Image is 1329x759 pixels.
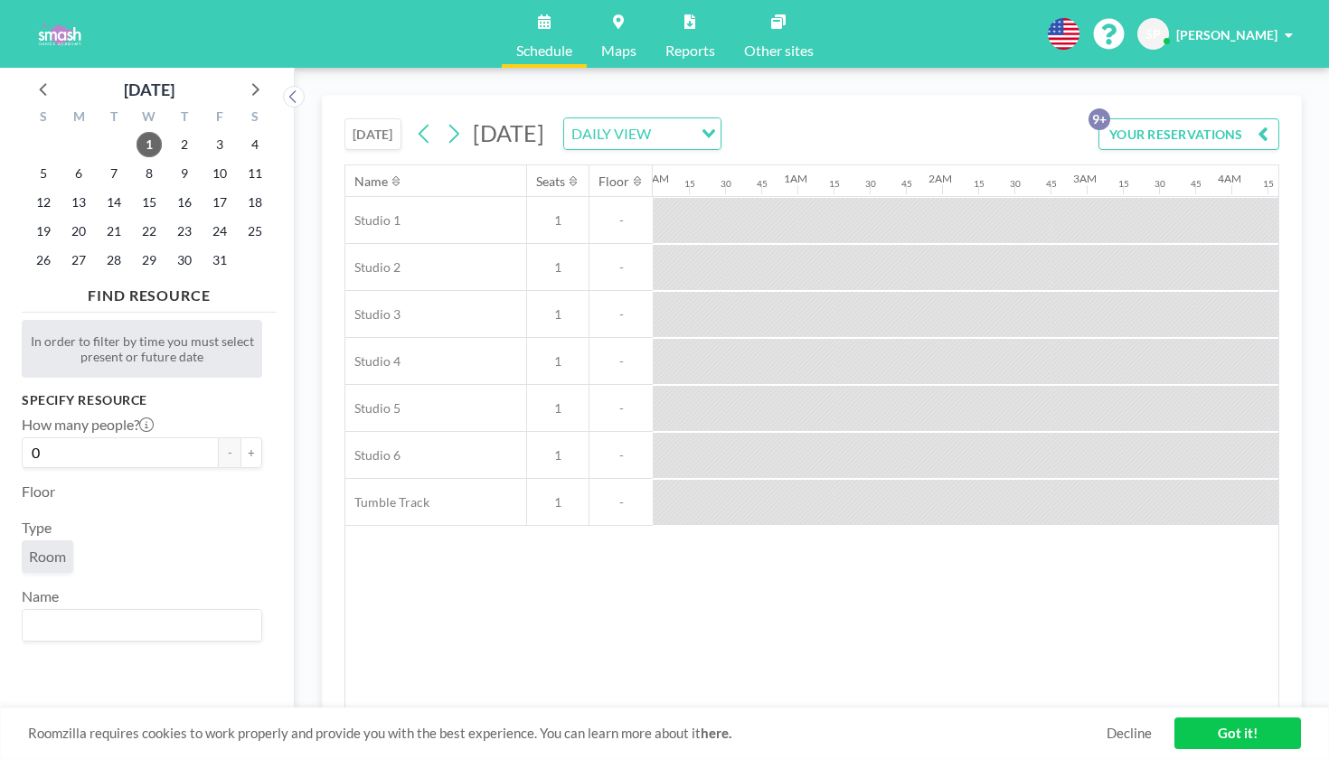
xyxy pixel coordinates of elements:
a: here. [701,725,731,741]
span: - [589,447,653,464]
span: Saturday, October 11, 2025 [242,161,268,186]
span: Monday, October 6, 2025 [66,161,91,186]
div: W [132,107,167,130]
span: Other sites [744,43,814,58]
span: - [589,494,653,511]
span: Thursday, October 30, 2025 [172,248,197,273]
span: Saturday, October 18, 2025 [242,190,268,215]
span: Schedule [516,43,572,58]
button: YOUR RESERVATIONS9+ [1098,118,1279,150]
div: 4AM [1218,172,1241,185]
span: Monday, October 20, 2025 [66,219,91,244]
span: 1 [527,494,589,511]
span: Wednesday, October 1, 2025 [137,132,162,157]
div: 45 [901,178,912,190]
span: 1 [527,212,589,229]
span: Room [29,548,66,565]
span: SP [1145,26,1161,42]
div: 45 [1191,178,1202,190]
div: 3AM [1073,172,1097,185]
span: Studio 3 [345,306,401,323]
span: Sunday, October 12, 2025 [31,190,56,215]
span: Studio 1 [345,212,401,229]
span: Wednesday, October 22, 2025 [137,219,162,244]
span: Thursday, October 16, 2025 [172,190,197,215]
span: Friday, October 17, 2025 [207,190,232,215]
a: Got it! [1174,717,1301,749]
div: 15 [974,178,985,190]
span: Reports [665,43,715,58]
div: M [61,107,97,130]
input: Search for option [656,122,691,145]
p: 9+ [1089,108,1110,130]
div: 1AM [784,172,807,185]
span: Wednesday, October 8, 2025 [137,161,162,186]
div: 30 [1010,178,1021,190]
label: Floor [22,483,55,501]
span: Tuesday, October 28, 2025 [101,248,127,273]
div: 2AM [928,172,952,185]
div: Name [354,173,388,190]
span: Sunday, October 26, 2025 [31,248,56,273]
button: - [219,437,240,468]
span: - [589,306,653,323]
span: 1 [527,400,589,417]
span: Wednesday, October 29, 2025 [137,248,162,273]
span: Friday, October 24, 2025 [207,219,232,244]
div: 15 [1118,178,1129,190]
span: Thursday, October 2, 2025 [172,132,197,157]
span: Friday, October 10, 2025 [207,161,232,186]
span: Monday, October 13, 2025 [66,190,91,215]
span: Sunday, October 5, 2025 [31,161,56,186]
div: 15 [829,178,840,190]
label: Type [22,519,52,537]
div: 30 [865,178,876,190]
button: [DATE] [344,118,401,150]
span: Tuesday, October 7, 2025 [101,161,127,186]
span: - [589,212,653,229]
span: Studio 5 [345,400,401,417]
div: 15 [1263,178,1274,190]
span: Tumble Track [345,494,429,511]
span: 1 [527,447,589,464]
div: Floor [599,173,629,190]
div: Search for option [564,118,721,149]
span: - [589,353,653,370]
div: S [237,107,272,130]
span: Studio 6 [345,447,401,464]
div: 45 [757,178,768,190]
span: Monday, October 27, 2025 [66,248,91,273]
div: 15 [684,178,695,190]
button: + [240,437,262,468]
input: Search for option [24,614,251,637]
div: Search for option [23,610,261,641]
span: 1 [527,259,589,276]
div: Seats [536,173,565,190]
img: organization-logo [29,16,90,52]
div: 45 [1046,178,1057,190]
h4: FIND RESOURCE [22,279,277,305]
h3: Specify resource [22,392,262,408]
div: 30 [721,178,731,190]
div: 12AM [639,172,669,185]
span: Tuesday, October 21, 2025 [101,219,127,244]
span: Saturday, October 25, 2025 [242,219,268,244]
span: Roomzilla requires cookies to work properly and provide you with the best experience. You can lea... [28,725,1107,742]
div: In order to filter by time you must select present or future date [22,320,262,378]
span: Tuesday, October 14, 2025 [101,190,127,215]
span: - [589,400,653,417]
span: Studio 2 [345,259,401,276]
span: Wednesday, October 15, 2025 [137,190,162,215]
span: Saturday, October 4, 2025 [242,132,268,157]
label: Name [22,587,59,605]
span: Friday, October 3, 2025 [207,132,232,157]
div: 30 [1155,178,1165,190]
span: Friday, October 31, 2025 [207,248,232,273]
span: Sunday, October 19, 2025 [31,219,56,244]
span: Maps [601,43,636,58]
span: 1 [527,353,589,370]
span: [DATE] [473,119,544,146]
span: DAILY VIEW [568,122,655,145]
div: F [202,107,237,130]
div: T [97,107,132,130]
